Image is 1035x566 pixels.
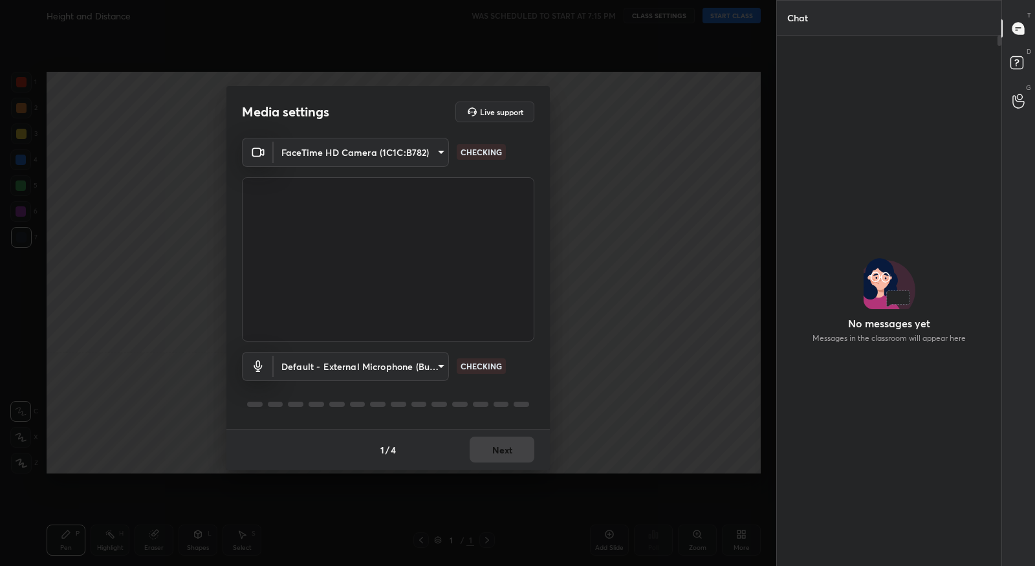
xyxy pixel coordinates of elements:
[480,108,523,116] h5: Live support
[242,103,329,120] h2: Media settings
[1027,10,1031,20] p: T
[274,138,449,167] div: FaceTime HD Camera (1C1C:B782)
[461,360,502,372] p: CHECKING
[274,352,449,381] div: FaceTime HD Camera (1C1C:B782)
[461,146,502,158] p: CHECKING
[380,443,384,457] h4: 1
[1027,47,1031,56] p: D
[777,1,818,35] p: Chat
[1026,83,1031,93] p: G
[386,443,389,457] h4: /
[391,443,396,457] h4: 4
